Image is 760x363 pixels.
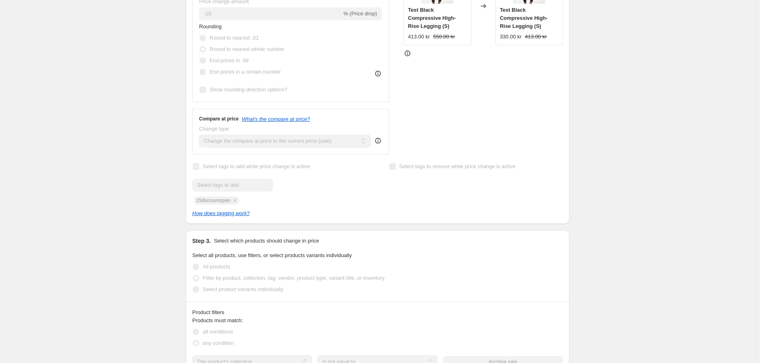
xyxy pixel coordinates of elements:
span: Select tags to remove while price change is active [399,163,516,169]
span: Round to nearest whole number [210,46,284,52]
div: help [374,137,382,145]
span: Products must match: [192,317,243,323]
span: Change type [199,126,229,132]
span: % (Price drop) [343,11,377,17]
button: What's the compare at price? [242,116,310,122]
div: Product filters [192,308,563,317]
span: all conditions [203,329,233,335]
strike: 413.00 kr [525,33,547,41]
span: Test Black Compressive High-Rise Legging (S) [500,7,548,29]
span: Filter by product, collection, tag, vendor, product type, variant title, or inventory [203,275,384,281]
span: Test Black Compressive High-Rise Legging (S) [408,7,456,29]
h3: Compare at price [199,116,239,122]
span: any condition [203,340,234,346]
span: End prices in a certain number [210,69,281,75]
span: All products [203,264,230,270]
p: Select which products should change in price [214,237,319,245]
div: 413.00 kr [408,33,430,41]
span: Select tags to add while price change is active [203,163,310,169]
a: How does tagging work? [192,210,250,216]
div: 330.00 kr [500,33,522,41]
span: Show rounding direction options? [210,87,287,93]
span: Round to nearest .01 [210,35,258,41]
span: Rounding [199,23,222,30]
strike: 550.00 kr [433,33,455,41]
input: Select tags to add [192,179,273,192]
span: Select all products, use filters, or select products variants individually [192,252,352,258]
input: -15 [199,7,342,20]
span: End prices in .99 [210,57,249,63]
span: Select product variants individually [203,286,283,292]
h2: Step 3. [192,237,211,245]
